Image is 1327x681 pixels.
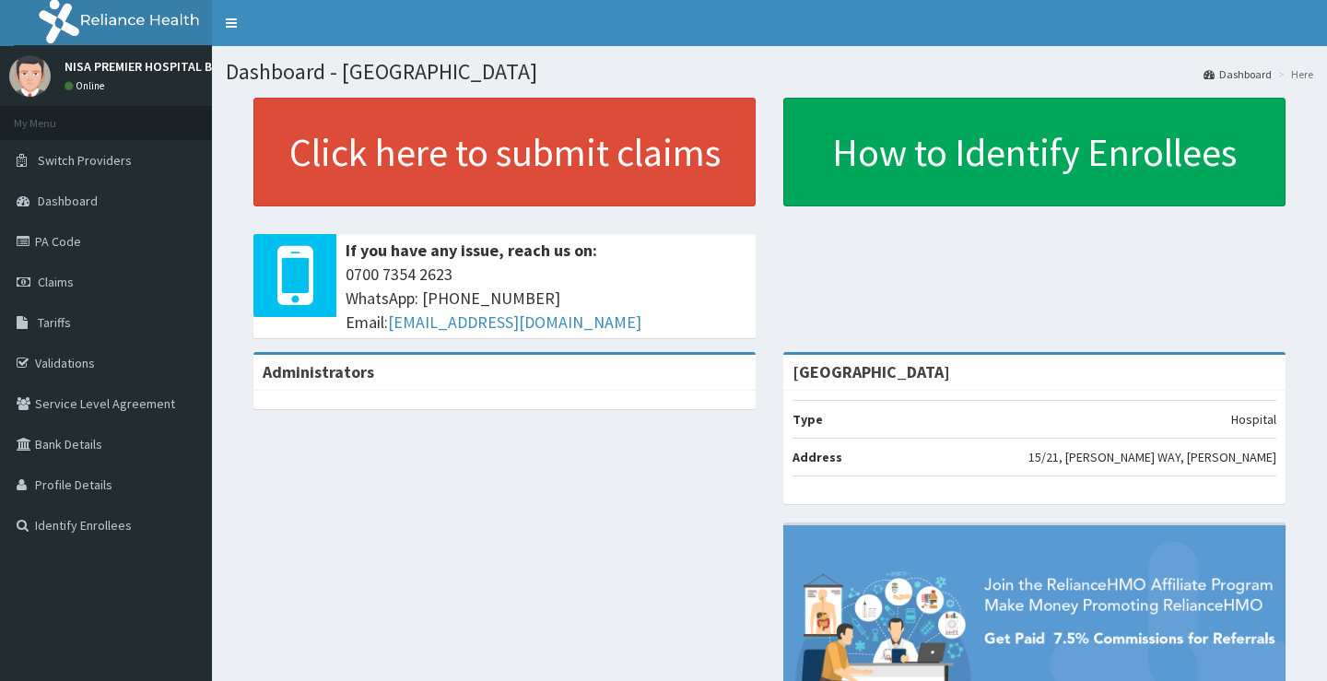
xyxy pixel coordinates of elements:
a: Online [65,79,109,92]
li: Here [1274,66,1313,82]
p: NISA PREMIER HOSPITAL BILLING DEPT [65,60,282,73]
h1: Dashboard - [GEOGRAPHIC_DATA] [226,60,1313,84]
b: Address [793,449,842,465]
a: Click here to submit claims [253,98,756,206]
span: Switch Providers [38,152,132,169]
strong: [GEOGRAPHIC_DATA] [793,361,950,382]
img: User Image [9,55,51,97]
span: 0700 7354 2623 WhatsApp: [PHONE_NUMBER] Email: [346,263,746,334]
p: 15/21, [PERSON_NAME] WAY, [PERSON_NAME] [1028,448,1276,466]
a: Dashboard [1204,66,1272,82]
b: If you have any issue, reach us on: [346,240,597,261]
b: Administrators [263,361,374,382]
span: Claims [38,274,74,290]
a: [EMAIL_ADDRESS][DOMAIN_NAME] [388,311,641,333]
span: Tariffs [38,314,71,331]
span: Dashboard [38,193,98,209]
a: How to Identify Enrollees [783,98,1286,206]
p: Hospital [1231,410,1276,429]
b: Type [793,411,823,428]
